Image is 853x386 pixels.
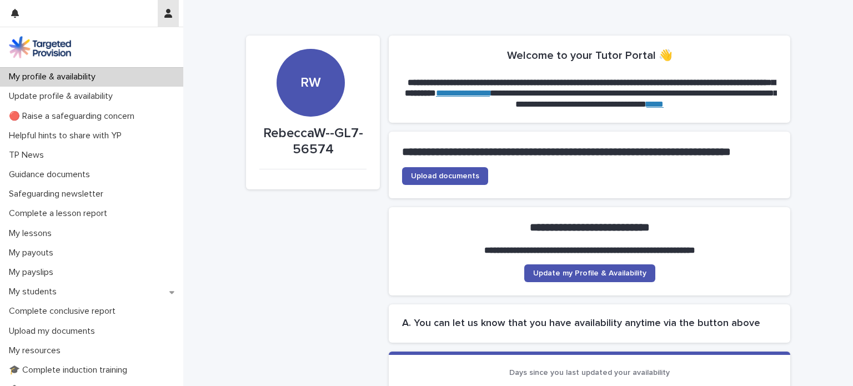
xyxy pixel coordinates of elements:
[4,150,53,161] p: TP News
[4,169,99,180] p: Guidance documents
[411,172,479,180] span: Upload documents
[4,345,69,356] p: My resources
[277,7,344,91] div: RW
[402,167,488,185] a: Upload documents
[4,248,62,258] p: My payouts
[4,326,104,337] p: Upload my documents
[533,269,646,277] span: Update my Profile & Availability
[4,287,66,297] p: My students
[259,126,367,158] p: RebeccaW--GL7-56574
[509,369,670,377] span: Days since you last updated your availability
[4,306,124,317] p: Complete conclusive report
[507,49,673,62] h2: Welcome to your Tutor Portal 👋
[4,91,122,102] p: Update profile & availability
[4,72,104,82] p: My profile & availability
[9,36,71,58] img: M5nRWzHhSzIhMunXDL62
[4,208,116,219] p: Complete a lesson report
[4,189,112,199] p: Safeguarding newsletter
[4,267,62,278] p: My payslips
[4,228,61,239] p: My lessons
[4,365,136,375] p: 🎓 Complete induction training
[524,264,655,282] a: Update my Profile & Availability
[4,111,143,122] p: 🔴 Raise a safeguarding concern
[402,318,777,330] h2: A. You can let us know that you have availability anytime via the button above
[4,131,131,141] p: Helpful hints to share with YP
